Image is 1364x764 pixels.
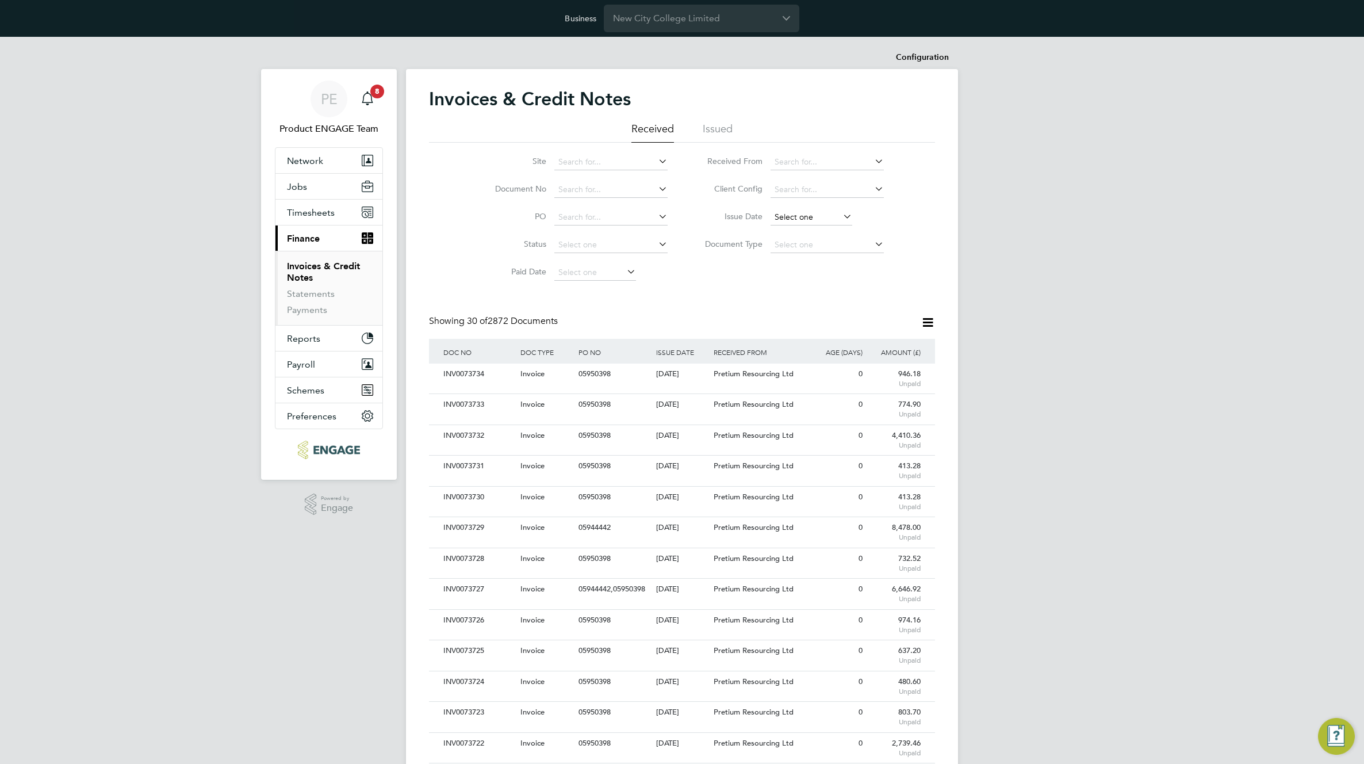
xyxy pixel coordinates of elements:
[578,492,611,502] span: 05950398
[440,487,518,508] div: INV0073730
[578,738,611,748] span: 05950398
[287,155,323,166] span: Network
[653,548,711,570] div: [DATE]
[653,425,711,446] div: [DATE]
[771,237,884,253] input: Select one
[714,677,794,686] span: Pretium Resourcing Ltd
[518,339,576,365] div: DOC TYPE
[714,522,794,532] span: Pretium Resourcing Ltd
[653,517,711,538] div: [DATE]
[440,339,518,365] div: DOC NO
[859,553,863,563] span: 0
[520,369,545,379] span: Invoice
[554,237,668,253] input: Select one
[578,553,611,563] span: 05950398
[440,548,518,570] div: INV0073728
[859,399,863,409] span: 0
[440,702,518,723] div: INV0073723
[865,548,924,578] div: 732.52
[653,487,711,508] div: [DATE]
[868,379,921,388] span: Unpaid
[859,369,863,379] span: 0
[703,122,733,143] li: Issued
[714,645,794,655] span: Pretium Resourcing Ltd
[714,461,794,471] span: Pretium Resourcing Ltd
[868,564,921,573] span: Unpaid
[520,615,545,625] span: Invoice
[440,579,518,600] div: INV0073727
[714,615,794,625] span: Pretium Resourcing Ltd
[275,122,383,136] span: Product ENGAGE Team
[480,156,546,166] label: Site
[859,645,863,655] span: 0
[653,364,711,385] div: [DATE]
[653,640,711,662] div: [DATE]
[520,738,545,748] span: Invoice
[520,645,545,655] span: Invoice
[653,456,711,477] div: [DATE]
[868,717,921,727] span: Unpaid
[865,579,924,609] div: 6,646.92
[440,394,518,415] div: INV0073733
[520,677,545,686] span: Invoice
[520,430,545,440] span: Invoice
[275,226,382,251] button: Finance
[696,184,763,194] label: Client Config
[865,425,924,455] div: 4,410.36
[859,738,863,748] span: 0
[868,625,921,635] span: Unpaid
[429,87,631,110] h2: Invoices & Credit Notes
[696,239,763,249] label: Document Type
[865,702,924,732] div: 803.70
[287,181,307,192] span: Jobs
[859,677,863,686] span: 0
[714,369,794,379] span: Pretium Resourcing Ltd
[807,339,865,365] div: AGE (DAYS)
[554,182,668,198] input: Search for...
[480,184,546,194] label: Document No
[287,411,336,422] span: Preferences
[653,702,711,723] div: [DATE]
[275,81,383,136] a: PEProduct ENGAGE Team
[305,494,354,515] a: Powered byEngage
[565,13,596,24] label: Business
[480,211,546,221] label: PO
[520,399,545,409] span: Invoice
[714,492,794,502] span: Pretium Resourcing Ltd
[275,148,382,173] button: Network
[287,233,320,244] span: Finance
[356,81,379,117] a: 8
[440,610,518,631] div: INV0073726
[275,200,382,225] button: Timesheets
[865,610,924,640] div: 974.16
[578,369,611,379] span: 05950398
[554,154,668,170] input: Search for...
[440,733,518,754] div: INV0073722
[865,456,924,486] div: 413.28
[771,182,884,198] input: Search for...
[520,707,545,717] span: Invoice
[711,339,807,365] div: RECEIVED FROM
[275,326,382,351] button: Reports
[440,517,518,538] div: INV0073729
[321,91,338,106] span: PE
[480,239,546,249] label: Status
[275,441,383,459] a: Go to home page
[578,645,611,655] span: 05950398
[653,733,711,754] div: [DATE]
[520,584,545,594] span: Invoice
[275,174,382,199] button: Jobs
[653,394,711,415] div: [DATE]
[554,209,668,226] input: Search for...
[429,315,560,327] div: Showing
[287,207,335,218] span: Timesheets
[520,461,545,471] span: Invoice
[275,352,382,377] button: Payroll
[868,441,921,450] span: Unpaid
[865,517,924,547] div: 8,478.00
[859,615,863,625] span: 0
[578,677,611,686] span: 05950398
[275,251,382,325] div: Finance
[859,492,863,502] span: 0
[287,261,360,283] a: Invoices & Credit Notes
